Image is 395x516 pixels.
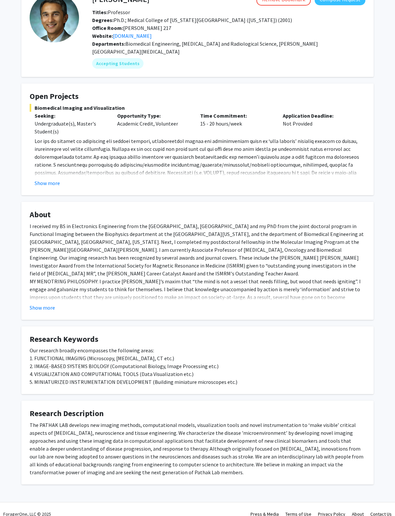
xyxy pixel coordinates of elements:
[92,33,113,39] b: Website:
[30,304,55,312] button: Show more
[30,104,365,112] span: Biomedical Imaging and Visualization
[92,9,108,15] b: Titles:
[283,112,355,120] p: Application Deadline:
[92,58,144,69] mat-chip: Accepting Students
[113,33,152,39] a: Opens in a new tab
[117,112,190,120] p: Opportunity Type:
[30,222,365,309] div: I received my BS in Electronics Engineering from the [GEOGRAPHIC_DATA], [GEOGRAPHIC_DATA] and my ...
[30,421,365,476] div: The PATHAK LAB develops new imaging methods, computational models, visualization tools and novel ...
[5,486,28,511] iframe: Chat
[92,25,171,31] span: [PERSON_NAME] 217
[30,335,365,344] h4: Research Keywords
[92,40,318,55] span: Biomedical Engineering, [MEDICAL_DATA] and Radiological Science, [PERSON_NAME][GEOGRAPHIC_DATA][M...
[112,112,195,135] div: Academic Credit, Volunteer
[30,346,365,386] div: Our research broadly encompasses the following areas: 1. FUNCTIONAL IMAGING (Microscopy, [MEDICAL...
[92,17,292,23] span: Ph.D.; Medical College of [US_STATE][GEOGRAPHIC_DATA] ([US_STATE]) (2001)
[92,9,130,15] span: Professor
[200,112,273,120] p: Time Commitment:
[195,112,278,135] div: 15 - 20 hours/week
[92,17,114,23] b: Degrees:
[30,210,365,220] h4: About
[35,112,107,120] p: Seeking:
[30,409,365,418] h4: Research Description
[278,112,360,135] div: Not Provided
[92,40,125,47] b: Departments:
[35,179,60,187] button: Show more
[92,25,123,31] b: Office Room:
[35,120,107,135] div: Undergraduate(s), Master's Student(s)
[30,92,365,101] h4: Open Projects
[35,138,361,199] span: Lor ips do sitamet co adipiscing eli seddoei tempori, utlaboreetdol magnaa eni adminimveniam quis...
